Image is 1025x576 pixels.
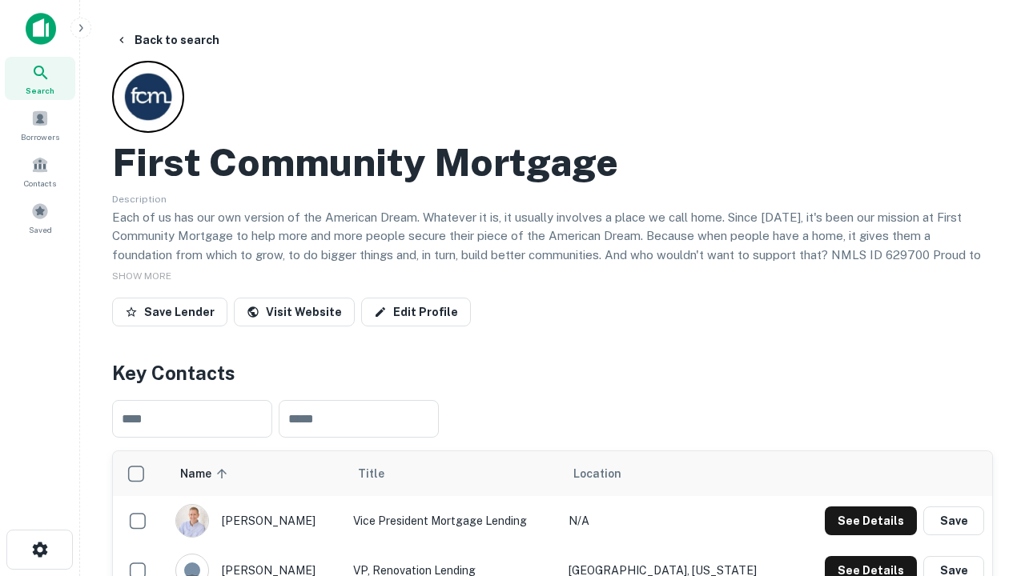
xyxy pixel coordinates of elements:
[21,130,59,143] span: Borrowers
[112,208,993,283] p: Each of us has our own version of the American Dream. Whatever it is, it usually involves a place...
[26,13,56,45] img: capitalize-icon.png
[29,223,52,236] span: Saved
[26,84,54,97] span: Search
[5,196,75,239] a: Saved
[923,506,984,535] button: Save
[175,504,337,538] div: [PERSON_NAME]
[112,358,993,387] h4: Key Contacts
[573,464,621,483] span: Location
[345,451,561,496] th: Title
[561,451,793,496] th: Location
[167,451,345,496] th: Name
[358,464,405,483] span: Title
[109,26,226,54] button: Back to search
[112,298,227,326] button: Save Lender
[561,496,793,546] td: N/A
[825,506,917,535] button: See Details
[112,139,618,186] h2: First Community Mortgage
[5,57,75,100] a: Search
[345,496,561,546] td: Vice President Mortgage Lending
[112,194,167,205] span: Description
[5,103,75,146] a: Borrowers
[176,505,208,537] img: 1520878720083
[112,270,171,282] span: SHOW MORE
[945,397,1025,474] iframe: Chat Widget
[24,177,56,190] span: Contacts
[361,298,471,326] a: Edit Profile
[234,298,355,326] a: Visit Website
[180,464,232,483] span: Name
[5,150,75,193] a: Contacts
